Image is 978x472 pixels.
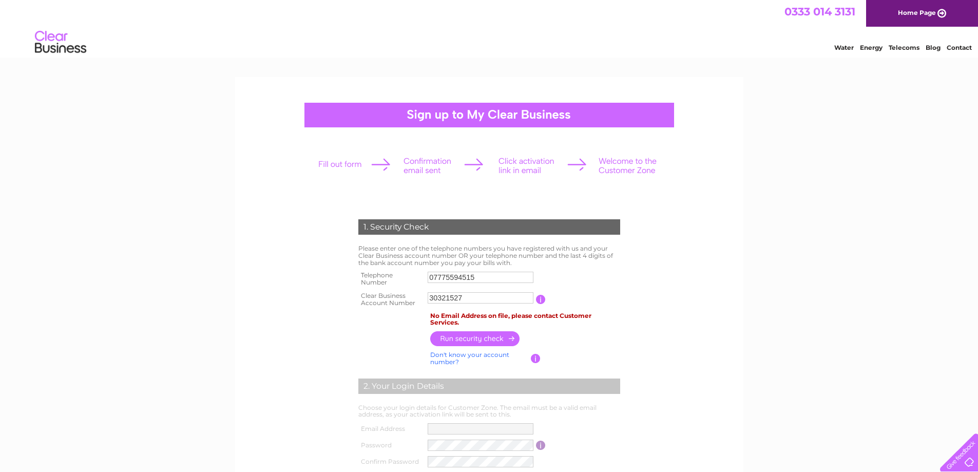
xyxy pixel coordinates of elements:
[356,242,623,269] td: Please enter one of the telephone numbers you have registered with us and your Clear Business acc...
[889,44,919,51] a: Telecoms
[34,27,87,58] img: logo.png
[356,402,623,421] td: Choose your login details for Customer Zone. The email must be a valid email address, as your act...
[356,454,426,470] th: Confirm Password
[536,295,546,304] input: Information
[358,379,620,394] div: 2. Your Login Details
[834,44,854,51] a: Water
[358,219,620,235] div: 1. Security Check
[356,437,426,454] th: Password
[430,351,509,366] a: Don't know your account number?
[356,289,426,310] th: Clear Business Account Number
[860,44,883,51] a: Energy
[947,44,972,51] a: Contact
[356,421,426,437] th: Email Address
[784,5,855,18] a: 0333 014 3131
[428,310,623,329] td: No Email Address on file, please contact Customer Services.
[926,44,941,51] a: Blog
[247,6,732,50] div: Clear Business is a trading name of Verastar Limited (registered in [GEOGRAPHIC_DATA] No. 3667643...
[531,354,541,363] input: Information
[356,269,426,289] th: Telephone Number
[536,441,546,450] input: Information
